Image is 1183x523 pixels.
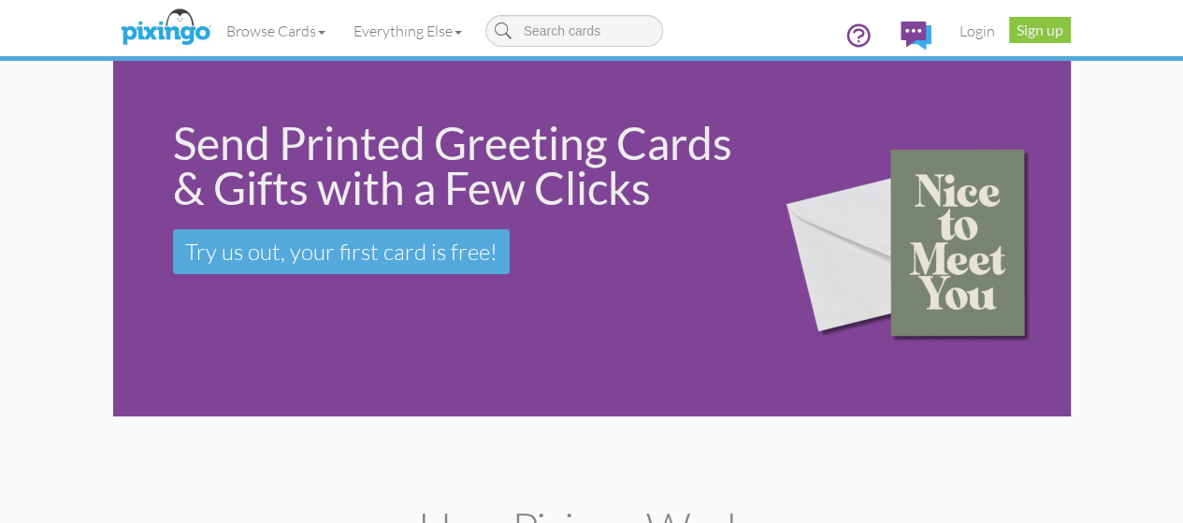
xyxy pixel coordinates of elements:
[212,7,339,54] a: Browse Cards
[1182,522,1183,523] iframe: Chat
[185,238,498,266] span: Try us out, your first card is free!
[763,103,1064,375] img: 15b0954d-2d2f-43ee-8fdb-3167eb028af9.png
[901,22,931,50] img: comments.svg
[173,121,737,211] div: Send Printed Greeting Cards & Gifts with a Few Clicks
[339,7,476,54] a: Everything Else
[485,15,663,47] input: Search cards
[945,7,1009,54] a: Login
[116,5,215,51] img: pixingo logo
[173,229,510,274] a: Try us out, your first card is free!
[1009,17,1071,43] a: Sign up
